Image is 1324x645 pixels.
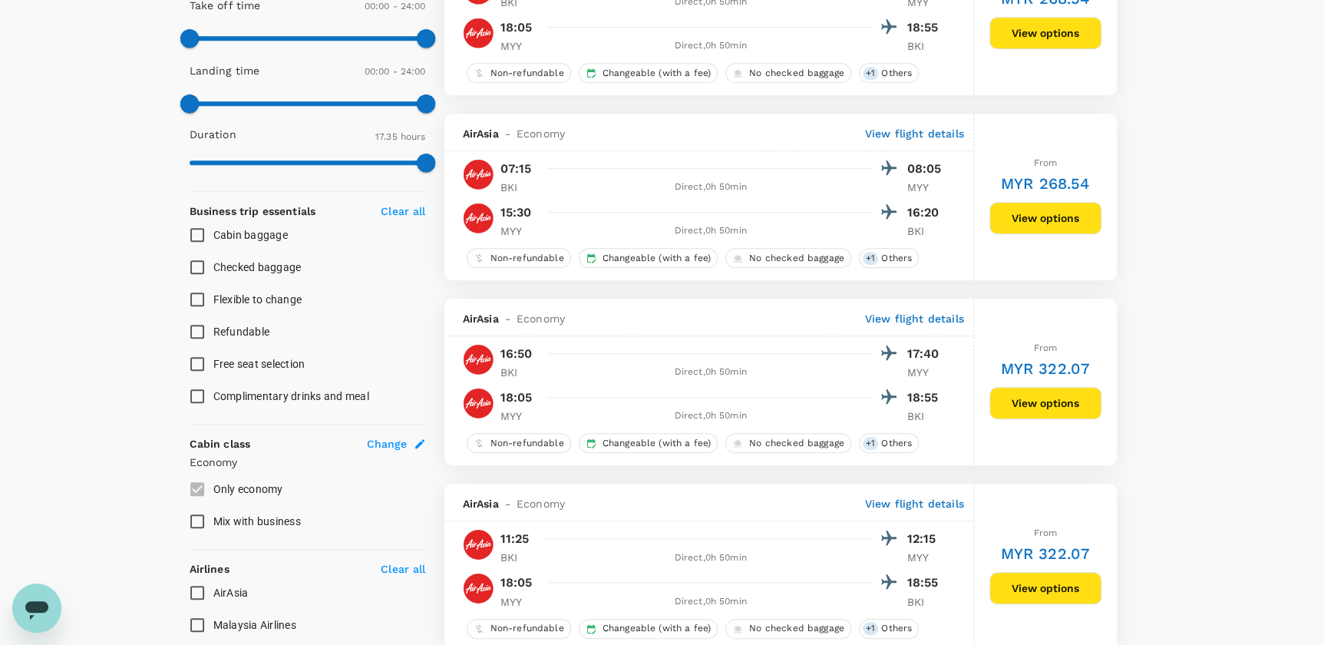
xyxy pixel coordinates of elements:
p: BKI [907,223,946,239]
div: +1Others [859,619,919,639]
p: 07:15 [500,160,532,178]
button: View options [989,202,1101,234]
div: Non-refundable [467,433,571,453]
h6: MYR 322.07 [1000,356,1090,381]
img: AK [463,203,494,233]
p: View flight details [865,496,964,511]
div: Direct , 0h 50min [548,180,873,195]
strong: Airlines [190,563,229,575]
div: Direct , 0h 50min [548,223,873,239]
div: Changeable (with a fee) [579,619,718,639]
span: Only economy [213,483,283,495]
span: No checked baggage [743,67,850,80]
span: Economy [517,496,565,511]
span: Free seat selection [213,358,305,370]
span: From [1033,342,1057,353]
p: BKI [907,38,946,54]
div: No checked baggage [725,63,851,83]
div: Direct , 0h 50min [548,38,873,54]
p: BKI [500,550,539,565]
div: +1Others [859,248,919,268]
span: From [1033,157,1057,168]
span: Mix with business [213,515,301,528]
img: AK [463,18,494,48]
span: No checked baggage [743,437,850,450]
span: Economy [517,311,565,326]
span: Non-refundable [484,437,570,450]
div: Direct , 0h 50min [548,551,873,566]
button: View options [989,17,1101,49]
p: Economy [190,455,426,470]
img: AK [463,159,494,190]
img: AK [463,529,494,560]
img: AK [463,573,494,604]
p: BKI [500,180,539,195]
span: Flexible to change [213,293,302,306]
div: No checked baggage [725,619,851,639]
p: Duration [190,127,236,142]
span: Cabin baggage [213,229,288,241]
h6: MYR 268.54 [1001,171,1090,196]
p: 08:05 [907,160,946,178]
span: Economy [517,126,565,141]
div: +1Others [859,63,919,83]
p: 18:05 [500,389,533,407]
p: 12:15 [907,530,946,548]
div: Non-refundable [467,619,571,639]
span: Refundable [213,326,270,338]
div: No checked baggage [725,248,851,268]
img: AK [463,344,494,375]
p: MYY [500,38,539,54]
p: 15:30 [500,203,532,222]
p: Clear all [381,561,425,577]
div: Changeable (with a fee) [579,248,718,268]
div: Direct , 0h 50min [548,365,873,380]
p: BKI [907,408,946,424]
p: 18:55 [907,389,946,407]
span: - [499,311,517,326]
span: Others [875,437,918,450]
p: 17:40 [907,345,946,363]
span: Non-refundable [484,622,570,635]
p: MYY [907,365,946,380]
h6: MYR 322.07 [1000,541,1090,566]
p: MYY [500,223,539,239]
div: Direct , 0h 50min [548,594,873,610]
p: BKI [907,594,946,610]
span: AirAsia [213,587,249,599]
p: MYY [500,594,539,610]
p: BKI [500,365,539,380]
p: View flight details [865,311,964,326]
span: Non-refundable [484,67,570,80]
iframe: Button to launch messaging window [12,584,61,633]
div: +1Others [859,433,919,453]
span: Changeable (with a fee) [596,252,717,265]
span: + 1 [863,67,878,80]
span: No checked baggage [743,622,850,635]
p: 18:05 [500,574,533,592]
span: From [1033,528,1057,538]
div: Direct , 0h 50min [548,408,873,424]
div: No checked baggage [725,433,851,453]
button: View options [989,387,1101,419]
p: Clear all [381,203,425,219]
strong: Cabin class [190,438,251,450]
p: View flight details [865,126,964,141]
div: Changeable (with a fee) [579,433,718,453]
p: Landing time [190,63,260,78]
strong: Business trip essentials [190,205,316,217]
p: MYY [500,408,539,424]
span: Others [875,252,918,265]
span: + 1 [863,622,878,635]
span: 00:00 - 24:00 [365,1,426,12]
span: Changeable (with a fee) [596,622,717,635]
span: AirAsia [463,126,499,141]
span: Checked baggage [213,261,302,273]
p: 16:50 [500,345,533,363]
span: Changeable (with a fee) [596,67,717,80]
button: View options [989,572,1101,604]
span: - [499,496,517,511]
span: AirAsia [463,311,499,326]
span: Change [367,436,408,451]
img: AK [463,388,494,418]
